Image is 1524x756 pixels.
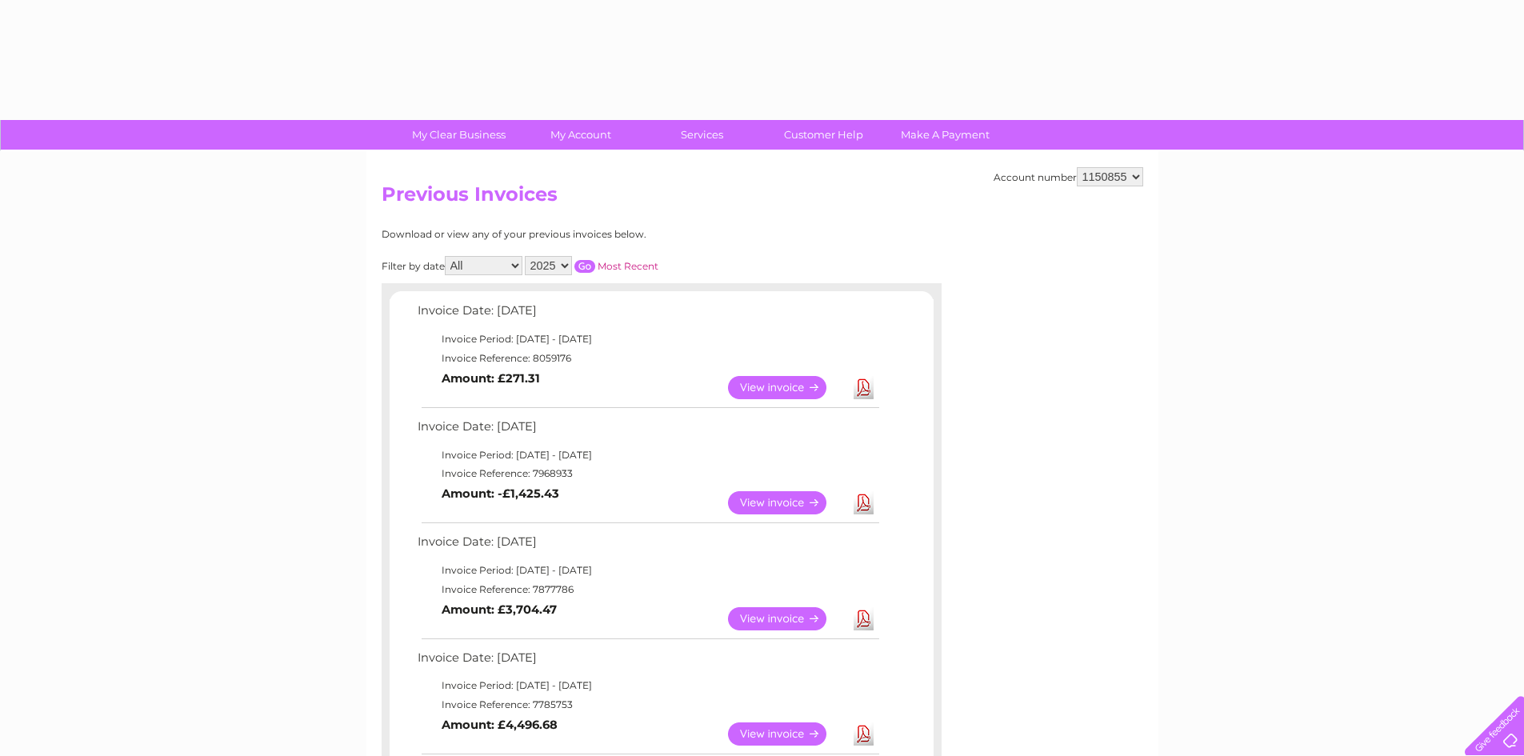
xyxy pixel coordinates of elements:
[854,376,874,399] a: Download
[728,491,846,514] a: View
[728,722,846,746] a: View
[636,120,768,150] a: Services
[414,330,882,349] td: Invoice Period: [DATE] - [DATE]
[414,416,882,446] td: Invoice Date: [DATE]
[728,607,846,630] a: View
[442,718,558,732] b: Amount: £4,496.68
[393,120,525,150] a: My Clear Business
[854,607,874,630] a: Download
[854,491,874,514] a: Download
[414,561,882,580] td: Invoice Period: [DATE] - [DATE]
[442,486,559,501] b: Amount: -£1,425.43
[854,722,874,746] a: Download
[414,647,882,677] td: Invoice Date: [DATE]
[414,464,882,483] td: Invoice Reference: 7968933
[758,120,890,150] a: Customer Help
[514,120,646,150] a: My Account
[728,376,846,399] a: View
[414,695,882,714] td: Invoice Reference: 7785753
[598,260,658,272] a: Most Recent
[879,120,1011,150] a: Make A Payment
[414,349,882,368] td: Invoice Reference: 8059176
[414,446,882,465] td: Invoice Period: [DATE] - [DATE]
[414,580,882,599] td: Invoice Reference: 7877786
[994,167,1143,186] div: Account number
[442,602,557,617] b: Amount: £3,704.47
[382,256,802,275] div: Filter by date
[382,229,802,240] div: Download or view any of your previous invoices below.
[414,300,882,330] td: Invoice Date: [DATE]
[414,676,882,695] td: Invoice Period: [DATE] - [DATE]
[414,531,882,561] td: Invoice Date: [DATE]
[442,371,540,386] b: Amount: £271.31
[382,183,1143,214] h2: Previous Invoices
